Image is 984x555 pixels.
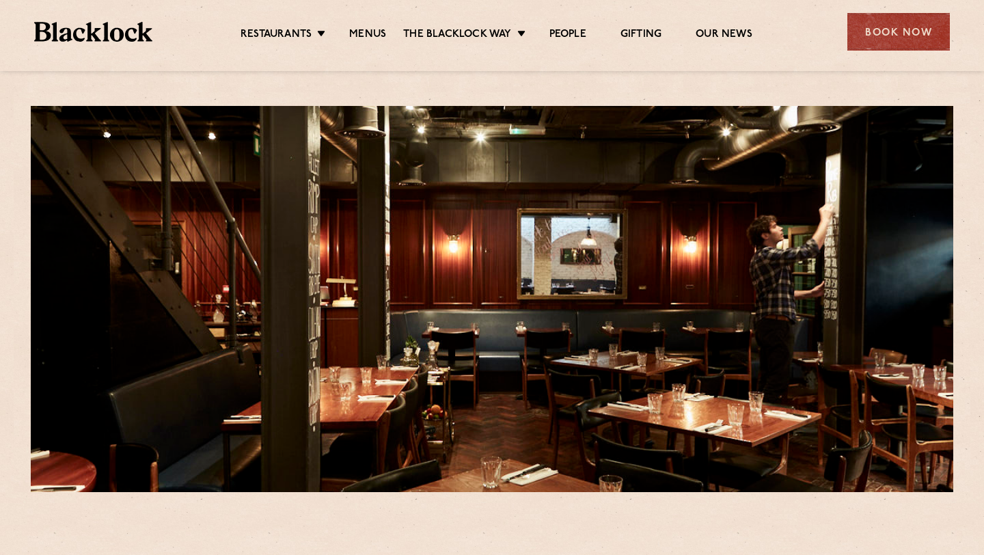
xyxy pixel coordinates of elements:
a: The Blacklock Way [403,28,511,43]
div: Book Now [847,13,950,51]
a: Menus [349,28,386,43]
a: Restaurants [241,28,312,43]
img: BL_Textured_Logo-footer-cropped.svg [34,22,152,42]
a: Gifting [620,28,661,43]
a: People [549,28,586,43]
a: Our News [696,28,752,43]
